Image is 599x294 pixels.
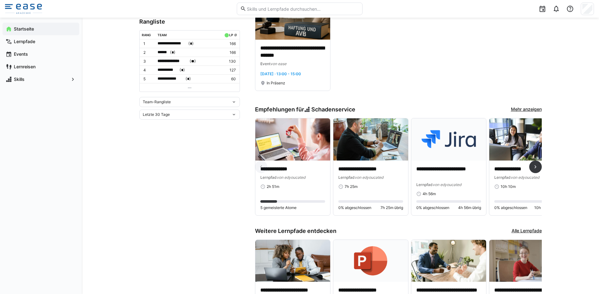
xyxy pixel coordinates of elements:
div: Rang [142,33,151,37]
p: 5 [143,76,153,82]
img: image [255,118,330,161]
span: Lernpfad [494,175,511,180]
h3: Weitere Lernpfade entdecken [255,228,336,235]
span: von edyoucated [433,182,461,187]
span: 7h 25m übrig [380,205,403,210]
span: von edyoucated [277,175,305,180]
span: von ease [270,61,286,66]
img: image [411,118,486,161]
span: 10h 10m [501,184,516,189]
img: image [255,240,330,282]
span: von edyoucated [511,175,539,180]
p: 166 [223,41,236,46]
img: image [333,240,408,282]
span: 10h 10m übrig [534,205,559,210]
span: von edyoucated [355,175,383,180]
h3: Empfehlungen für [255,106,356,113]
span: ( ) [180,67,185,73]
span: ( ) [170,49,175,56]
span: 0% abgeschlossen [338,205,371,210]
span: Letzte 30 Tage [143,112,170,117]
span: 4h 56m [423,191,436,196]
span: Event [260,61,270,66]
span: Schadenservice [311,106,355,113]
img: image [411,240,486,282]
p: 127 [223,68,236,73]
img: image [489,240,564,282]
span: 7h 25m [345,184,358,189]
span: ( ) [188,40,194,47]
span: Lernpfad [416,182,433,187]
h3: Rangliste [139,18,240,25]
p: 2 [143,50,153,55]
span: 0% abgeschlossen [416,205,449,210]
p: 3 [143,59,153,64]
span: Lernpfad [338,175,355,180]
p: 166 [223,50,236,55]
p: 130 [223,59,236,64]
span: 5 gemeisterte Atome [260,205,297,210]
a: Mehr anzeigen [511,106,542,113]
img: image [489,118,564,161]
span: 4h 56m übrig [458,205,481,210]
input: Skills und Lernpfade durchsuchen… [246,6,359,12]
span: 0% abgeschlossen [494,205,527,210]
span: ( ) [186,76,191,82]
span: In Präsenz [267,81,285,86]
p: 1 [143,41,153,46]
p: 4 [143,68,153,73]
div: LP [229,33,233,37]
span: ( ) [190,58,196,65]
span: Team-Rangliste [143,99,171,105]
span: 2h 51m [267,184,279,189]
img: image [333,118,408,161]
span: Lernpfad [260,175,277,180]
div: Team [158,33,167,37]
span: [DATE] · 13:00 - 15:00 [260,71,301,76]
a: Alle Lernpfade [512,228,542,235]
p: 60 [223,76,236,82]
a: ø [234,32,237,37]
